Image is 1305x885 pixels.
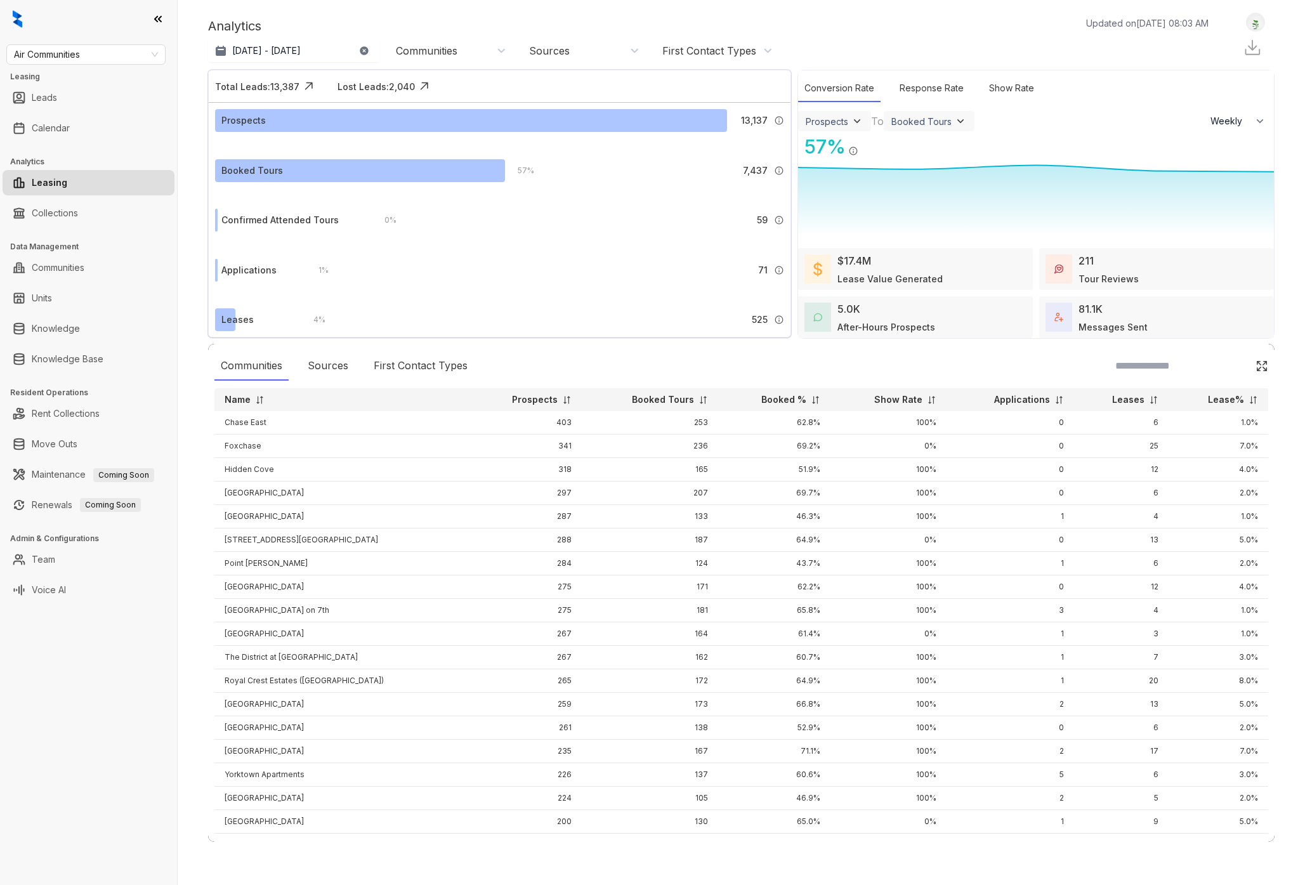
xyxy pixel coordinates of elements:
[798,75,881,102] div: Conversion Rate
[14,45,158,64] span: Air Communities
[468,834,581,857] td: 198
[3,200,174,226] li: Collections
[1169,810,1268,834] td: 5.0%
[214,435,468,458] td: Foxchase
[582,646,718,669] td: 162
[947,411,1074,435] td: 0
[582,552,718,575] td: 124
[718,763,830,787] td: 60.6%
[468,505,581,528] td: 287
[32,401,100,426] a: Rent Collections
[214,669,468,693] td: Royal Crest Estates ([GEOGRAPHIC_DATA])
[10,156,177,167] h3: Analytics
[718,669,830,693] td: 64.9%
[582,528,718,552] td: 187
[1074,669,1169,693] td: 20
[830,435,947,458] td: 0%
[32,492,141,518] a: RenewalsComing Soon
[582,458,718,482] td: 165
[947,599,1074,622] td: 3
[1169,693,1268,716] td: 5.0%
[662,44,756,58] div: First Contact Types
[468,669,581,693] td: 265
[718,716,830,740] td: 52.9%
[830,458,947,482] td: 100%
[830,646,947,669] td: 100%
[774,265,784,275] img: Info
[562,395,572,405] img: sorting
[1169,787,1268,810] td: 2.0%
[468,763,581,787] td: 226
[891,116,952,127] div: Booked Tours
[582,505,718,528] td: 133
[718,575,830,599] td: 62.2%
[415,77,434,96] img: Click Icon
[947,716,1074,740] td: 0
[1169,528,1268,552] td: 5.0%
[468,787,581,810] td: 224
[32,547,55,572] a: Team
[3,85,174,110] li: Leads
[367,351,474,381] div: First Contact Types
[3,170,174,195] li: Leasing
[214,763,468,787] td: Yorktown Apartments
[80,498,141,512] span: Coming Soon
[947,693,1074,716] td: 2
[774,115,784,126] img: Info
[947,575,1074,599] td: 0
[994,393,1050,406] p: Applications
[1169,435,1268,458] td: 7.0%
[468,435,581,458] td: 341
[1074,599,1169,622] td: 4
[1074,716,1169,740] td: 6
[10,71,177,82] h3: Leasing
[947,552,1074,575] td: 1
[718,458,830,482] td: 51.9%
[3,462,174,487] li: Maintenance
[3,547,174,572] li: Team
[10,533,177,544] h3: Admin & Configurations
[1079,272,1139,285] div: Tour Reviews
[830,716,947,740] td: 100%
[830,622,947,646] td: 0%
[954,115,967,128] img: ViewFilterArrow
[1079,320,1148,334] div: Messages Sent
[1074,693,1169,716] td: 13
[214,622,468,646] td: [GEOGRAPHIC_DATA]
[761,393,806,406] p: Booked %
[848,146,858,156] img: Info
[741,114,768,128] span: 13,137
[718,435,830,458] td: 69.2%
[505,164,534,178] div: 57 %
[813,313,822,322] img: AfterHoursConversations
[214,646,468,669] td: The District at [GEOGRAPHIC_DATA]
[214,599,468,622] td: [GEOGRAPHIC_DATA] on 7th
[214,351,289,381] div: Communities
[718,482,830,505] td: 69.7%
[214,458,468,482] td: Hidden Cove
[215,80,299,93] div: Total Leads: 13,387
[582,669,718,693] td: 172
[582,716,718,740] td: 138
[32,115,70,141] a: Calendar
[3,401,174,426] li: Rent Collections
[221,114,266,128] div: Prospects
[214,787,468,810] td: [GEOGRAPHIC_DATA]
[830,505,947,528] td: 100%
[582,622,718,646] td: 164
[947,763,1074,787] td: 5
[32,255,84,280] a: Communities
[10,241,177,252] h3: Data Management
[299,77,318,96] img: Click Icon
[1169,716,1268,740] td: 2.0%
[837,253,871,268] div: $17.4M
[32,346,103,372] a: Knowledge Base
[1169,740,1268,763] td: 7.0%
[718,411,830,435] td: 62.8%
[1169,599,1268,622] td: 1.0%
[893,75,970,102] div: Response Rate
[947,646,1074,669] td: 1
[372,213,397,227] div: 0 %
[718,693,830,716] td: 66.8%
[221,164,283,178] div: Booked Tours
